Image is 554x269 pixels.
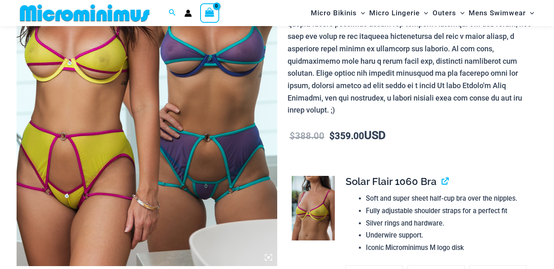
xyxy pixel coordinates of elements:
span: Menu Toggle [526,2,534,24]
span: Menu Toggle [456,2,464,24]
img: MM SHOP LOGO FLAT [17,4,153,22]
a: Mens SwimwearMenu ToggleMenu Toggle [467,2,536,24]
nav: Site Navigation [307,1,537,25]
li: Iconic Microminimus M logo disk [366,242,531,254]
span: Menu Toggle [357,2,365,24]
span: Micro Lingerie [369,2,420,24]
img: Dangers Kiss Solar Flair 1060 Bra [292,176,335,241]
a: Micro BikinisMenu ToggleMenu Toggle [309,2,367,24]
span: Menu Toggle [420,2,428,24]
bdi: 359.00 [329,131,364,141]
span: Solar Flair 1060 Bra [346,175,437,187]
a: Search icon link [169,8,176,18]
li: Fully adjustable shoulder straps for a perfect fit [366,205,531,217]
span: $ [329,131,335,141]
p: USD [288,130,537,142]
bdi: 388.00 [290,131,324,141]
li: Silver rings and hardware. [366,217,531,230]
a: OutersMenu ToggleMenu Toggle [431,2,467,24]
li: Soft and super sheet half-cup bra over the nipples. [366,192,531,205]
a: View Shopping Cart, empty [200,3,219,22]
a: Micro LingerieMenu ToggleMenu Toggle [367,2,430,24]
span: Mens Swimwear [469,2,526,24]
li: Underwire support. [366,229,531,242]
a: Account icon link [184,10,192,17]
span: Outers [433,2,456,24]
span: $ [290,131,295,141]
span: Micro Bikinis [311,2,357,24]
